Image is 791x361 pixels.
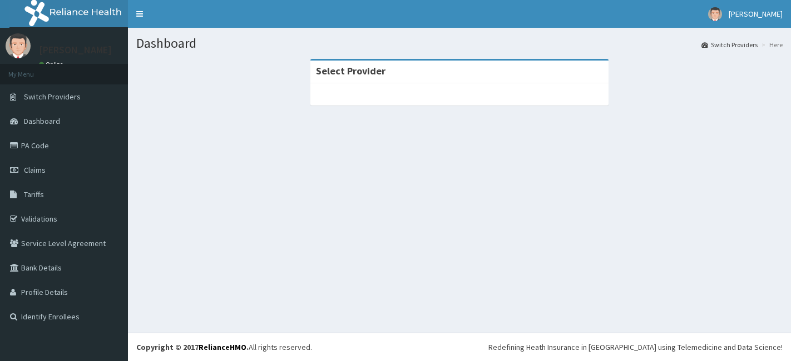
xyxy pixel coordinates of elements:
[39,61,66,68] a: Online
[708,7,722,21] img: User Image
[729,9,783,19] span: [PERSON_NAME]
[24,116,60,126] span: Dashboard
[6,33,31,58] img: User Image
[128,333,791,361] footer: All rights reserved.
[759,40,783,49] li: Here
[488,342,783,353] div: Redefining Heath Insurance in [GEOGRAPHIC_DATA] using Telemedicine and Data Science!
[136,342,249,352] strong: Copyright © 2017 .
[24,165,46,175] span: Claims
[24,92,81,102] span: Switch Providers
[24,189,44,199] span: Tariffs
[136,36,783,51] h1: Dashboard
[39,45,112,55] p: [PERSON_NAME]
[701,40,758,49] a: Switch Providers
[199,342,246,352] a: RelianceHMO
[316,64,385,77] strong: Select Provider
